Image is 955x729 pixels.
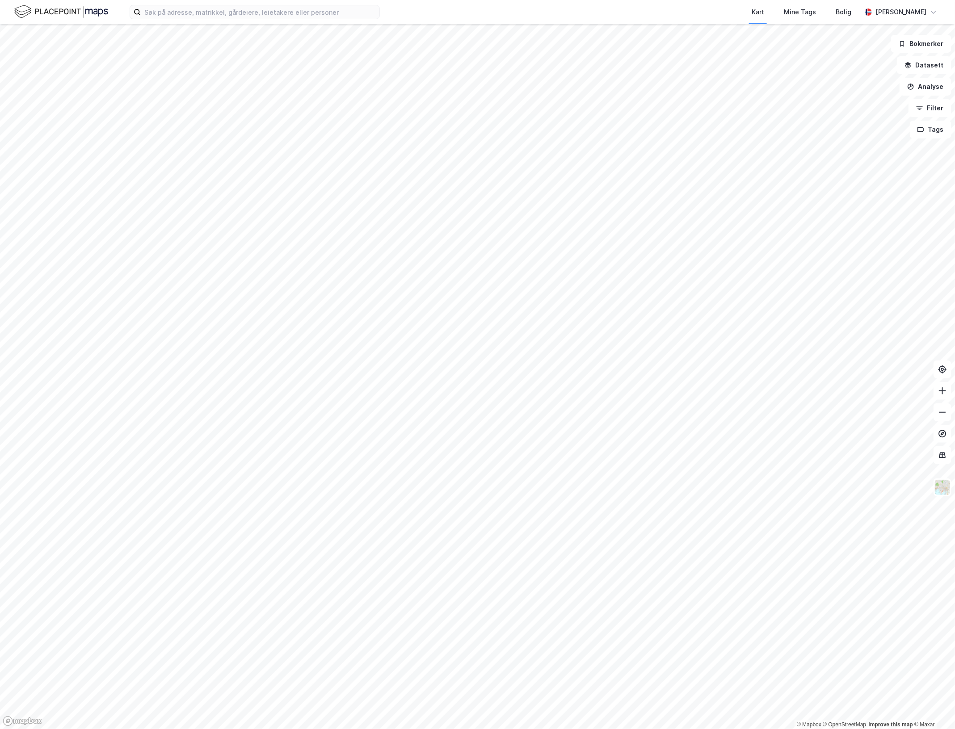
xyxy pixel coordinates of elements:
[910,686,955,729] iframe: Chat Widget
[934,479,951,496] img: Z
[784,7,816,17] div: Mine Tags
[891,35,951,53] button: Bokmerker
[797,721,821,728] a: Mapbox
[910,121,951,138] button: Tags
[752,7,764,17] div: Kart
[897,56,951,74] button: Datasett
[141,5,379,19] input: Søk på adresse, matrikkel, gårdeiere, leietakere eller personer
[823,721,867,728] a: OpenStreetMap
[909,99,951,117] button: Filter
[875,7,926,17] div: [PERSON_NAME]
[900,78,951,96] button: Analyse
[910,686,955,729] div: Kontrollprogram for chat
[836,7,851,17] div: Bolig
[3,716,42,726] a: Mapbox homepage
[869,721,913,728] a: Improve this map
[14,4,108,20] img: logo.f888ab2527a4732fd821a326f86c7f29.svg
